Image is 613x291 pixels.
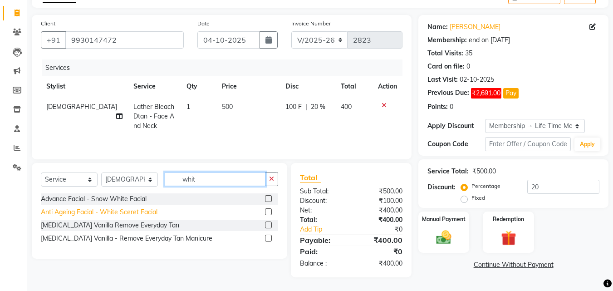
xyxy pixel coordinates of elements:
span: 400 [341,103,352,111]
img: _gift.svg [496,229,521,247]
button: Pay [503,88,519,99]
div: Previous Due: [427,88,469,99]
span: 500 [222,103,233,111]
th: Price [216,76,280,97]
div: Card on file: [427,62,465,71]
label: Percentage [471,182,500,190]
div: ₹400.00 [351,206,409,215]
th: Qty [181,76,216,97]
button: Apply [574,138,600,151]
div: ₹0 [351,246,409,257]
div: ₹400.00 [351,235,409,246]
div: Payable: [293,235,351,246]
div: ₹400.00 [351,259,409,268]
span: Lather Bleach Dtan - Face And Neck [133,103,174,130]
div: end on [DATE] [469,35,510,45]
span: ₹2,691.00 [471,88,501,99]
div: Service Total: [427,167,469,176]
div: 0 [450,102,453,112]
div: ₹0 [361,225,410,234]
div: ₹500.00 [351,187,409,196]
div: ₹500.00 [472,167,496,176]
div: Total Visits: [427,49,463,58]
div: Anti Ageing Facial - White Sceret Facial [41,207,157,217]
div: Total: [293,215,351,225]
a: Add Tip [293,225,361,234]
div: Sub Total: [293,187,351,196]
th: Total [335,76,373,97]
a: [PERSON_NAME] [450,22,500,32]
div: Services [42,59,409,76]
input: Enter Offer / Coupon Code [485,137,571,151]
div: ₹100.00 [351,196,409,206]
span: [DEMOGRAPHIC_DATA] [46,103,117,111]
span: 20 % [311,102,325,112]
th: Stylist [41,76,128,97]
div: Membership: [427,35,467,45]
button: +91 [41,31,66,49]
span: 1 [186,103,190,111]
input: Search or Scan [165,172,265,186]
div: 0 [466,62,470,71]
label: Date [197,20,210,28]
div: Apply Discount [427,121,485,131]
div: Advance Facial - Snow White Facial [41,194,147,204]
div: Paid: [293,246,351,257]
a: Continue Without Payment [420,260,607,270]
label: Fixed [471,194,485,202]
div: Balance : [293,259,351,268]
th: Action [373,76,402,97]
div: 35 [465,49,472,58]
div: Name: [427,22,448,32]
th: Service [128,76,181,97]
span: 100 F [285,102,302,112]
div: Last Visit: [427,75,458,84]
span: Total [300,173,321,182]
label: Invoice Number [291,20,331,28]
div: ₹400.00 [351,215,409,225]
label: Manual Payment [422,215,466,223]
label: Redemption [493,215,524,223]
label: Client [41,20,55,28]
div: 02-10-2025 [460,75,494,84]
img: _cash.svg [432,229,456,246]
th: Disc [280,76,335,97]
div: Points: [427,102,448,112]
span: | [305,102,307,112]
div: Coupon Code [427,139,485,149]
div: Net: [293,206,351,215]
div: [MEDICAL_DATA] Vanilla - Remove Everyday Tan Manicure [41,234,212,243]
div: [MEDICAL_DATA] Vanilla Remove Everyday Tan [41,221,179,230]
input: Search by Name/Mobile/Email/Code [65,31,184,49]
div: Discount: [293,196,351,206]
div: Discount: [427,182,456,192]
